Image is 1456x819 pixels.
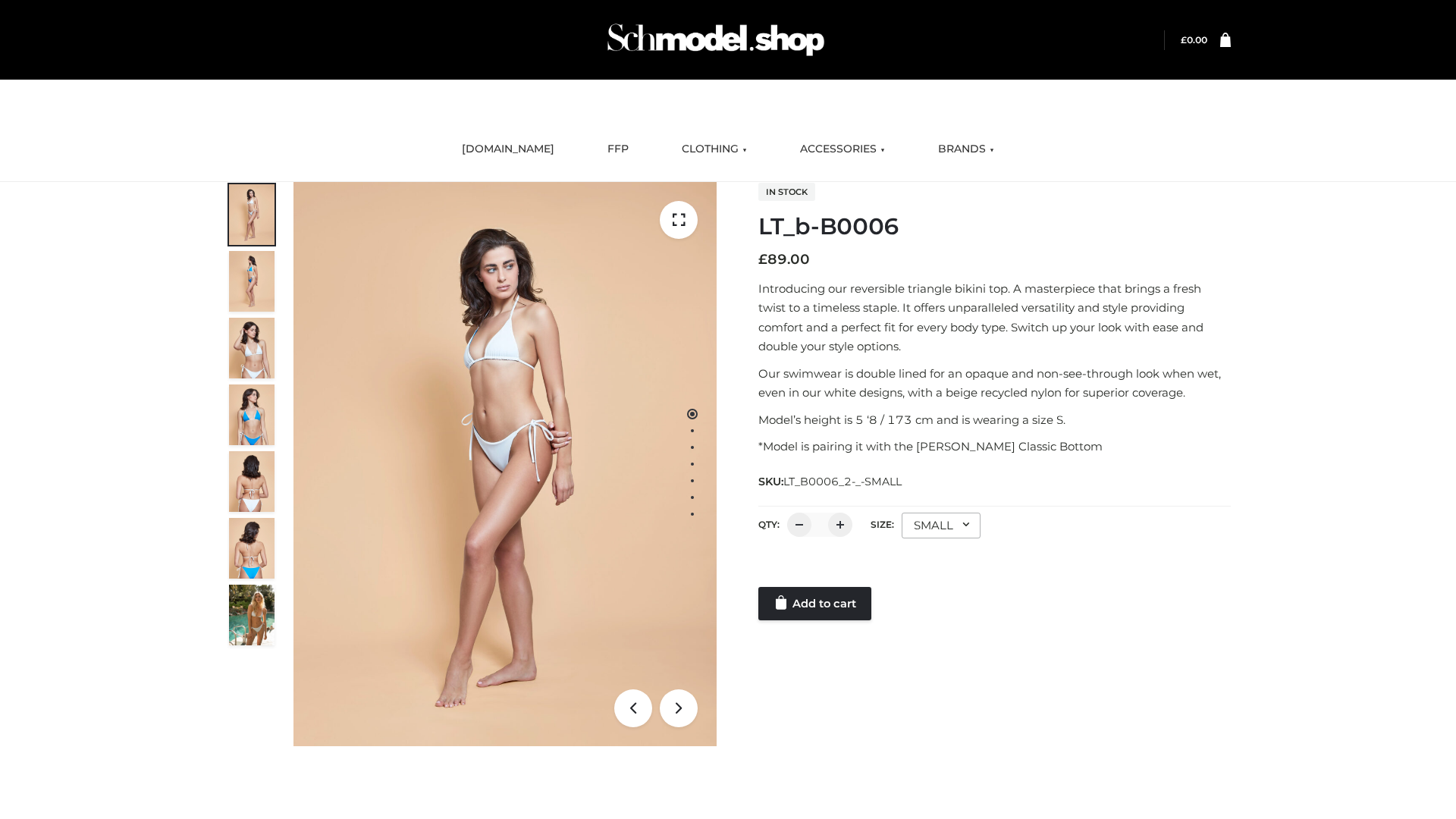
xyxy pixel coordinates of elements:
[758,437,1231,457] p: *Model is pairing it with the [PERSON_NAME] Classic Bottom
[229,451,275,512] img: ArielClassicBikiniTop_CloudNine_AzureSky_OW114ECO_7-scaled.jpg
[758,183,815,201] span: In stock
[229,251,275,312] img: ArielClassicBikiniTop_CloudNine_AzureSky_OW114ECO_2-scaled.jpg
[758,364,1231,403] p: Our swimwear is double lined for an opaque and non-see-through look when wet, even in our white d...
[229,384,275,445] img: ArielClassicBikiniTop_CloudNine_AzureSky_OW114ECO_4-scaled.jpg
[758,279,1231,356] p: Introducing our reversible triangle bikini top. A masterpiece that brings a fresh twist to a time...
[670,133,758,166] a: CLOTHING
[758,251,810,268] bdi: 89.00
[229,585,275,645] img: Arieltop_CloudNine_AzureSky2.jpg
[229,318,275,378] img: ArielClassicBikiniTop_CloudNine_AzureSky_OW114ECO_3-scaled.jpg
[450,133,566,166] a: [DOMAIN_NAME]
[229,518,275,579] img: ArielClassicBikiniTop_CloudNine_AzureSky_OW114ECO_8-scaled.jpg
[758,472,903,491] span: SKU:
[902,513,981,538] div: SMALL
[758,519,780,530] label: QTY:
[293,182,717,746] img: ArielClassicBikiniTop_CloudNine_AzureSky_OW114ECO_1
[758,587,871,620] a: Add to cart
[758,251,767,268] span: £
[229,184,275,245] img: ArielClassicBikiniTop_CloudNine_AzureSky_OW114ECO_1-scaled.jpg
[1181,34,1187,45] span: £
[602,10,830,70] img: Schmodel Admin 964
[596,133,640,166] a: FFP
[871,519,894,530] label: Size:
[783,475,902,488] span: LT_B0006_2-_-SMALL
[1181,34,1207,45] a: £0.00
[1181,34,1207,45] bdi: 0.00
[927,133,1006,166] a: BRANDS
[758,213,1231,240] h1: LT_b-B0006
[789,133,896,166] a: ACCESSORIES
[758,410,1231,430] p: Model’s height is 5 ‘8 / 173 cm and is wearing a size S.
